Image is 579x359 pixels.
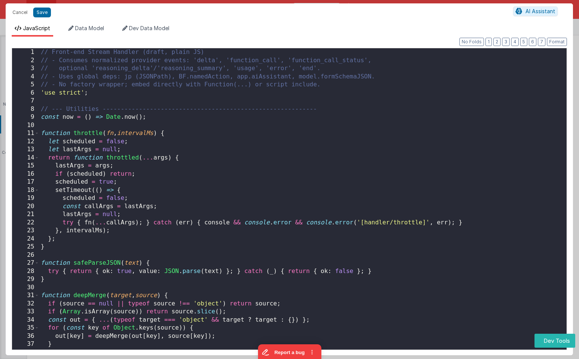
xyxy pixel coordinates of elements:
button: Save [33,8,51,17]
button: 3 [502,38,510,46]
div: 29 [12,275,39,284]
div: 34 [12,316,39,324]
button: 1 [485,38,492,46]
div: 20 [12,203,39,211]
div: 6 [12,89,39,97]
span: AI Assistant [525,8,555,14]
div: 31 [12,291,39,300]
button: 5 [520,38,527,46]
button: Cancel [9,7,31,18]
span: Dev Data Model [129,25,169,31]
div: 24 [12,235,39,243]
div: 36 [12,332,39,341]
div: 22 [12,219,39,227]
div: 17 [12,178,39,186]
div: 15 [12,162,39,170]
button: 7 [538,38,545,46]
div: 32 [12,300,39,308]
button: AI Assistant [513,6,558,16]
div: 33 [12,308,39,316]
button: 4 [511,38,519,46]
div: 9 [12,113,39,121]
div: 35 [12,324,39,332]
div: 11 [12,129,39,138]
div: 30 [12,284,39,292]
button: Format [547,38,567,46]
div: 25 [12,243,39,251]
div: 13 [12,146,39,154]
div: 10 [12,121,39,130]
button: 6 [529,38,536,46]
button: Dev Tools [534,334,575,348]
div: 37 [12,340,39,348]
div: 26 [12,251,39,259]
div: 28 [12,267,39,276]
div: 21 [12,210,39,219]
div: 3 [12,64,39,73]
button: 2 [493,38,501,46]
div: 27 [12,259,39,267]
div: 16 [12,170,39,178]
div: 7 [12,97,39,105]
div: 19 [12,194,39,203]
div: 18 [12,186,39,195]
div: 12 [12,138,39,146]
div: 2 [12,57,39,65]
span: JavaScript [23,25,50,31]
div: 1 [12,48,39,57]
div: 4 [12,73,39,81]
div: 38 [12,348,39,357]
div: 23 [12,227,39,235]
span: Data Model [75,25,104,31]
button: No Folds [459,38,484,46]
div: 14 [12,154,39,162]
div: 8 [12,105,39,114]
div: 5 [12,81,39,89]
